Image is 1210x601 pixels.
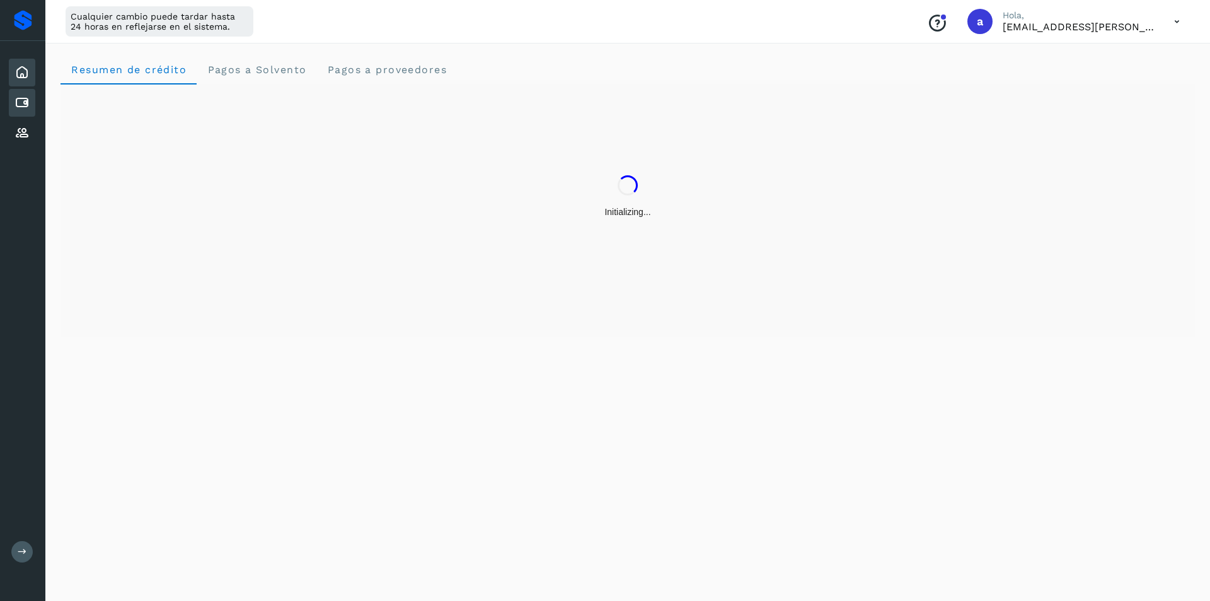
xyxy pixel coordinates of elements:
[326,64,447,76] span: Pagos a proveedores
[9,89,35,117] div: Cuentas por pagar
[66,6,253,37] div: Cualquier cambio puede tardar hasta 24 horas en reflejarse en el sistema.
[207,64,306,76] span: Pagos a Solvento
[1003,10,1154,21] p: Hola,
[9,59,35,86] div: Inicio
[71,64,187,76] span: Resumen de crédito
[9,119,35,147] div: Proveedores
[1003,21,1154,33] p: aide.jimenez@seacargo.com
